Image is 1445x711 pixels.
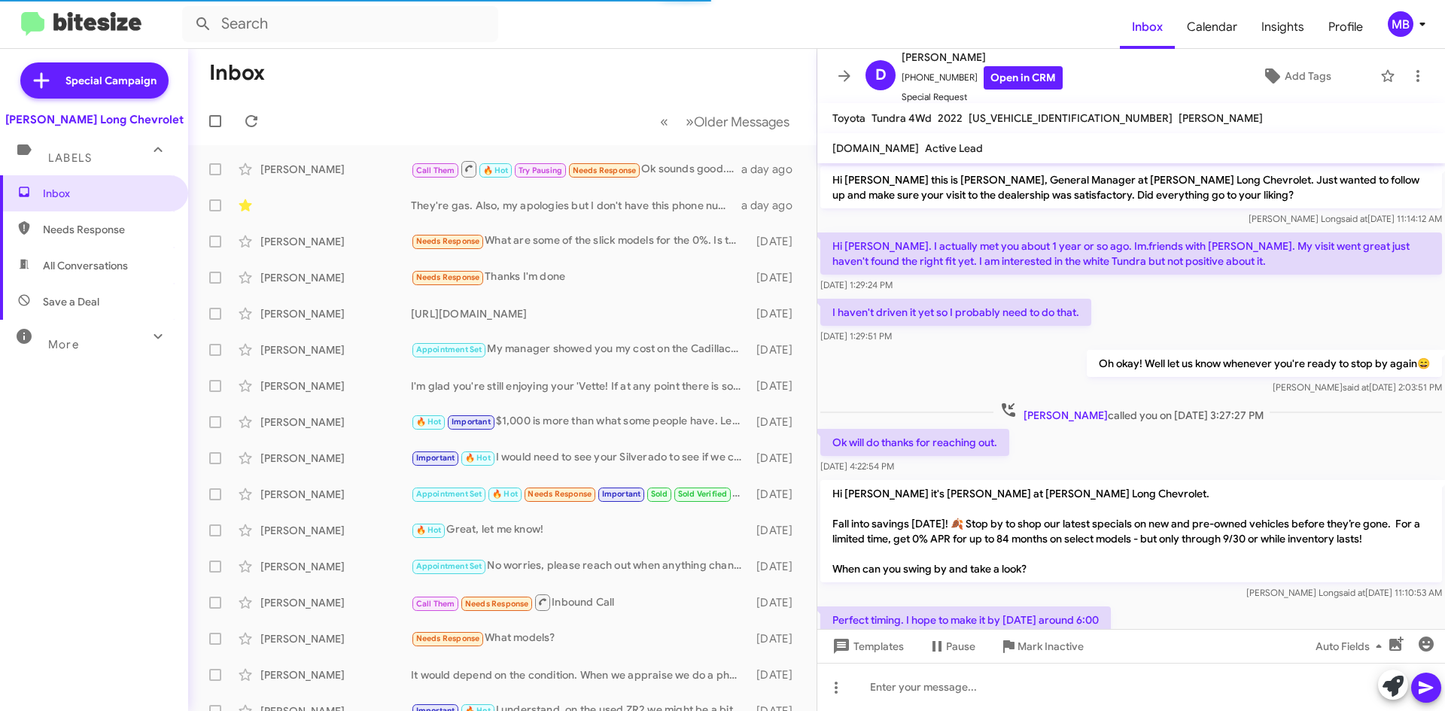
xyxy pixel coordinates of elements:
[875,63,887,87] span: D
[411,413,749,430] div: $1,000 is more than what some people have. Let's get you in!
[260,667,411,682] div: [PERSON_NAME]
[677,106,799,137] button: Next
[43,222,171,237] span: Needs Response
[1285,62,1331,90] span: Add Tags
[411,630,749,647] div: What models?
[416,166,455,175] span: Call Them
[694,114,789,130] span: Older Messages
[749,451,805,466] div: [DATE]
[1339,587,1365,598] span: said at
[678,489,728,499] span: Sold Verified
[416,345,482,354] span: Appointment Set
[749,378,805,393] div: [DATE]
[916,633,987,660] button: Pause
[1304,633,1400,660] button: Auto Fields
[749,270,805,285] div: [DATE]
[1175,5,1249,49] a: Calendar
[749,631,805,646] div: [DATE]
[492,489,518,499] span: 🔥 Hot
[411,521,749,539] div: Great, let me know!
[872,111,932,125] span: Tundra 4Wd
[686,112,694,131] span: »
[1375,11,1428,37] button: MB
[1316,5,1375,49] a: Profile
[820,606,1111,634] p: Perfect timing. I hope to make it by [DATE] around 6:00
[820,460,894,472] span: [DATE] 4:22:54 PM
[48,151,92,165] span: Labels
[260,306,411,321] div: [PERSON_NAME]
[651,106,677,137] button: Previous
[820,166,1442,208] p: Hi [PERSON_NAME] this is [PERSON_NAME], General Manager at [PERSON_NAME] Long Chevrolet. Just wan...
[832,111,865,125] span: Toyota
[465,453,491,463] span: 🔥 Hot
[902,48,1063,66] span: [PERSON_NAME]
[749,523,805,538] div: [DATE]
[749,667,805,682] div: [DATE]
[1273,381,1442,393] span: [PERSON_NAME] [DATE] 2:03:51 PM
[969,111,1173,125] span: [US_VEHICLE_IDENTIFICATION_NUMBER]
[519,166,562,175] span: Try Pausing
[260,451,411,466] div: [PERSON_NAME]
[993,401,1270,423] span: called you on [DATE] 3:27:27 PM
[749,234,805,249] div: [DATE]
[411,269,749,286] div: Thanks I'm done
[483,166,509,175] span: 🔥 Hot
[260,234,411,249] div: [PERSON_NAME]
[902,66,1063,90] span: [PHONE_NUMBER]
[411,378,749,393] div: I'm glad you're still enjoying your 'Vette! If at any point there is something else I can help yo...
[749,342,805,357] div: [DATE]
[652,106,799,137] nav: Page navigation example
[1388,11,1413,37] div: MB
[749,306,805,321] div: [DATE]
[829,633,904,660] span: Templates
[65,73,157,88] span: Special Campaign
[452,417,491,427] span: Important
[411,667,749,682] div: It would depend on the condition. When we appraise we do a physical inspection, mechanical inspec...
[1218,62,1373,90] button: Add Tags
[820,299,1091,326] p: I haven't driven it yet so I probably need to do that.
[925,141,983,155] span: Active Lead
[1341,213,1367,224] span: said at
[1246,587,1442,598] span: [PERSON_NAME] Long [DATE] 11:10:53 AM
[416,453,455,463] span: Important
[749,487,805,502] div: [DATE]
[48,338,79,351] span: More
[1316,633,1388,660] span: Auto Fields
[260,378,411,393] div: [PERSON_NAME]
[651,489,668,499] span: Sold
[411,198,741,213] div: They're gas. Also, my apologies but I don't have this phone number saved. Who am I speaking with?
[820,232,1442,275] p: Hi [PERSON_NAME]. I actually met you about 1 year or so ago. Im.friends with [PERSON_NAME]. My vi...
[660,112,668,131] span: «
[946,633,975,660] span: Pause
[602,489,641,499] span: Important
[411,558,749,575] div: No worries, please reach out when anything changes.
[411,449,749,466] div: I would need to see your Silverado to see if we could match it. Definitely not opposed to trying!...
[820,279,893,290] span: [DATE] 1:29:24 PM
[416,525,442,535] span: 🔥 Hot
[902,90,1063,105] span: Special Request
[260,559,411,574] div: [PERSON_NAME]
[749,595,805,610] div: [DATE]
[573,166,637,175] span: Needs Response
[741,162,805,177] div: a day ago
[817,633,916,660] button: Templates
[411,232,749,250] div: What are some of the slick models for the 0%. Is there anything Toyota RAV4 or like that?
[43,258,128,273] span: All Conversations
[416,634,480,643] span: Needs Response
[984,66,1063,90] a: Open in CRM
[1120,5,1175,49] span: Inbox
[741,198,805,213] div: a day ago
[1249,5,1316,49] span: Insights
[260,162,411,177] div: [PERSON_NAME]
[43,186,171,201] span: Inbox
[987,633,1096,660] button: Mark Inactive
[1024,409,1108,422] span: [PERSON_NAME]
[411,485,749,503] div: You got it
[260,270,411,285] div: [PERSON_NAME]
[1249,213,1442,224] span: [PERSON_NAME] Long [DATE] 11:14:12 AM
[820,429,1009,456] p: Ok will do thanks for reaching out.
[416,489,482,499] span: Appointment Set
[260,595,411,610] div: [PERSON_NAME]
[465,599,529,609] span: Needs Response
